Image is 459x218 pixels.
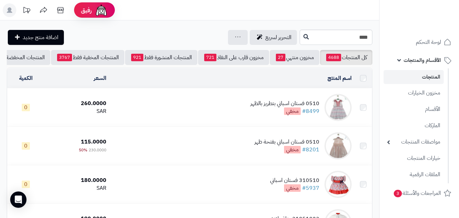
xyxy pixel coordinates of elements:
[81,6,92,14] span: رفيق
[81,138,106,146] span: 115.0000
[324,94,352,121] img: 0510 فستان اسباني بتطريز بالظهر
[302,146,319,154] a: #8201
[270,50,319,65] a: مخزون منتهي27
[47,100,106,107] div: 260.0000
[384,118,444,133] a: الماركات
[284,146,301,153] span: مخفي
[250,100,319,107] div: 0510 فستان اسباني بتطريز بالظهر
[89,147,106,153] span: 230.0000
[284,184,301,192] span: مخفي
[23,33,58,41] span: اضافة منتج جديد
[47,177,106,184] div: 180.0000
[270,177,319,184] div: 310510 فستان اسباني
[57,54,72,61] span: 3767
[125,50,197,65] a: المنتجات المنشورة فقط921
[302,107,319,115] a: #8499
[384,135,444,149] a: مواصفات المنتجات
[328,74,352,82] a: اسم المنتج
[384,167,444,182] a: الملفات الرقمية
[384,86,444,100] a: مخزون الخيارات
[250,30,297,45] a: التحرير لسريع
[131,54,143,61] span: 921
[204,54,216,61] span: 721
[94,3,108,17] img: ai-face.png
[393,188,441,198] span: المراجعات والأسئلة
[79,147,87,153] span: 50%
[22,142,30,150] span: 0
[19,74,33,82] a: الكمية
[384,185,455,201] a: المراجعات والأسئلة3
[284,107,301,115] span: مخفي
[302,184,319,192] a: #5937
[384,102,444,117] a: الأقسام
[320,50,372,65] a: كل المنتجات4688
[394,190,402,198] span: 3
[254,138,319,146] div: 0510 فستان اسباني بفتحة ظهر
[384,34,455,50] a: لوحة التحكم
[22,181,30,188] span: 0
[326,54,341,61] span: 4688
[18,3,35,19] a: تحديثات المنصة
[8,30,64,45] a: اضافة منتج جديد
[47,107,106,115] div: SAR
[51,50,124,65] a: المنتجات المخفية فقط3767
[47,184,106,192] div: SAR
[384,151,444,166] a: خيارات المنتجات
[94,74,106,82] a: السعر
[10,191,27,208] div: Open Intercom Messenger
[324,171,352,198] img: 310510 فستان اسباني
[198,50,269,65] a: مخزون قارب على النفاذ721
[416,37,441,47] span: لوحة التحكم
[22,104,30,111] span: 0
[265,33,292,41] span: التحرير لسريع
[324,132,352,160] img: 0510 فستان اسباني بفتحة ظهر
[384,70,444,84] a: المنتجات
[276,54,285,61] span: 27
[404,55,441,65] span: الأقسام والمنتجات
[413,15,453,29] img: logo-2.png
